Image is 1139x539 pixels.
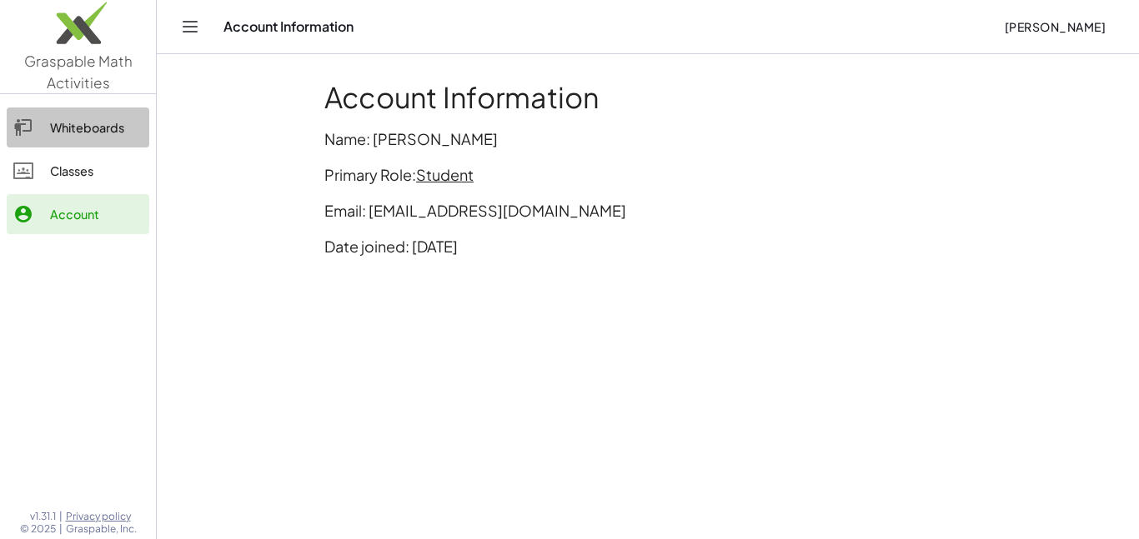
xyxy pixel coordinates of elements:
span: Graspable, Inc. [66,522,137,536]
a: Classes [7,151,149,191]
span: Graspable Math Activities [24,52,133,92]
p: Name: [PERSON_NAME] [324,127,971,150]
span: © 2025 [20,522,56,536]
span: [PERSON_NAME] [1004,19,1106,34]
div: Whiteboards [50,117,143,137]
p: Email: [EMAIL_ADDRESS][DOMAIN_NAME] [324,199,971,222]
button: [PERSON_NAME] [991,12,1119,42]
a: Account [7,194,149,234]
span: | [59,510,63,523]
p: Primary Role: [324,163,971,186]
span: | [59,522,63,536]
a: Privacy policy [66,510,137,523]
div: Account [50,204,143,224]
h1: Account Information [324,81,971,114]
div: Classes [50,161,143,181]
span: Student [416,165,474,184]
span: v1.31.1 [30,510,56,523]
p: Date joined: [DATE] [324,235,971,257]
button: Toggle navigation [177,13,203,40]
a: Whiteboards [7,107,149,147]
